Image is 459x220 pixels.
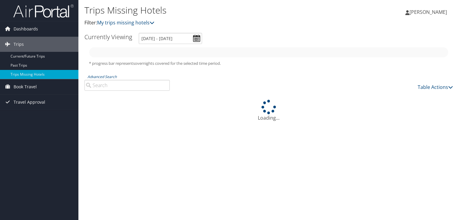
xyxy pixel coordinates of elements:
input: [DATE] - [DATE] [139,33,202,44]
p: Filter: [84,19,330,27]
h3: Currently Viewing [84,33,132,41]
h1: Trips Missing Hotels [84,4,330,17]
a: Advanced Search [87,74,117,79]
img: airportal-logo.png [13,4,74,18]
span: Book Travel [14,79,37,94]
a: My trips missing hotels [97,19,154,26]
a: [PERSON_NAME] [405,3,453,21]
a: Table Actions [418,84,453,90]
h5: * progress bar represents overnights covered for the selected time period. [89,61,448,66]
input: Advanced Search [84,80,170,91]
span: [PERSON_NAME] [410,9,447,15]
div: Loading... [84,100,453,121]
span: Travel Approval [14,95,45,110]
span: Dashboards [14,21,38,36]
span: Trips [14,37,24,52]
